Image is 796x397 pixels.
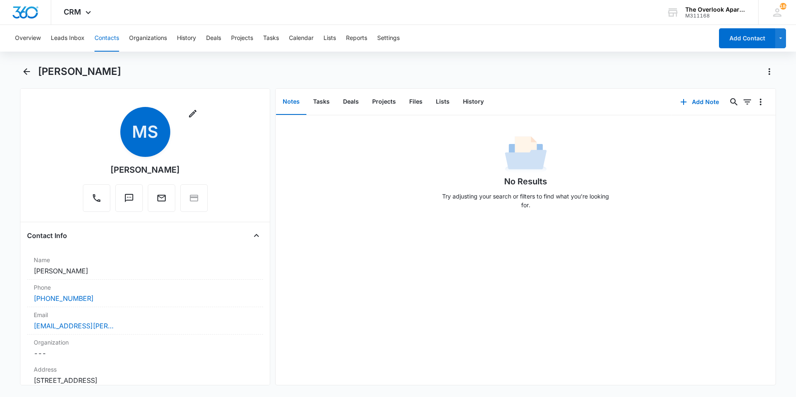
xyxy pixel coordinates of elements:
[34,283,256,292] label: Phone
[231,25,253,52] button: Projects
[403,89,429,115] button: Files
[20,65,33,78] button: Back
[438,192,613,209] p: Try adjusting your search or filters to find what you’re looking for.
[27,280,263,307] div: Phone[PHONE_NUMBER]
[727,95,741,109] button: Search...
[685,13,746,19] div: account id
[83,184,110,212] button: Call
[27,362,263,389] div: Address[STREET_ADDRESS]
[148,184,175,212] button: Email
[504,175,547,188] h1: No Results
[15,25,41,52] button: Overview
[34,338,256,347] label: Organization
[34,266,256,276] dd: [PERSON_NAME]
[95,25,119,52] button: Contacts
[83,197,110,204] a: Call
[27,231,67,241] h4: Contact Info
[34,375,256,385] dd: [STREET_ADDRESS]
[148,197,175,204] a: Email
[34,310,256,319] label: Email
[672,92,727,112] button: Add Note
[34,321,117,331] a: [EMAIL_ADDRESS][PERSON_NAME][DOMAIN_NAME]
[206,25,221,52] button: Deals
[366,89,403,115] button: Projects
[741,95,754,109] button: Filters
[289,25,313,52] button: Calendar
[38,65,121,78] h1: [PERSON_NAME]
[34,365,256,374] label: Address
[27,252,263,280] div: Name[PERSON_NAME]
[110,164,180,176] div: [PERSON_NAME]
[27,307,263,335] div: Email[EMAIL_ADDRESS][PERSON_NAME][DOMAIN_NAME]
[456,89,490,115] button: History
[120,107,170,157] span: MS
[754,95,767,109] button: Overflow Menu
[34,348,256,358] dd: ---
[429,89,456,115] button: Lists
[780,3,786,10] div: notifications count
[323,25,336,52] button: Lists
[719,28,775,48] button: Add Contact
[115,197,143,204] a: Text
[115,184,143,212] button: Text
[377,25,400,52] button: Settings
[306,89,336,115] button: Tasks
[27,335,263,362] div: Organization---
[34,293,94,303] a: [PHONE_NUMBER]
[263,25,279,52] button: Tasks
[505,134,547,175] img: No Data
[177,25,196,52] button: History
[276,89,306,115] button: Notes
[129,25,167,52] button: Organizations
[51,25,85,52] button: Leads Inbox
[336,89,366,115] button: Deals
[250,229,263,242] button: Close
[346,25,367,52] button: Reports
[64,7,81,16] span: CRM
[34,256,256,264] label: Name
[685,6,746,13] div: account name
[763,65,776,78] button: Actions
[780,3,786,10] span: 184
